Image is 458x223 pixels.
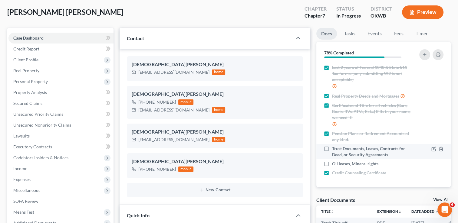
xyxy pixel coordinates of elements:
div: In Progress [336,12,361,19]
span: Certificates of Title for all vehicles (Cars, Boats, RVs, ATVs, Ect...) If its in your name, we n... [332,102,412,121]
a: Lawsuits [8,131,114,141]
span: Means Test [13,209,34,215]
div: home [212,137,225,142]
a: Date Added expand_more [411,209,439,214]
i: unfold_more [331,210,334,214]
span: Case Dashboard [13,35,44,40]
span: [PERSON_NAME] [PERSON_NAME] [7,8,123,16]
div: [PHONE_NUMBER] [138,99,176,105]
a: Docs [316,28,337,40]
span: Oil leases, Mineral rights [332,161,378,167]
span: Last 2 years of Federal 1040 & State 511 Tax forms. (only submitting W2 is not acceptable) [332,64,412,82]
a: Credit Report [8,44,114,54]
div: [DEMOGRAPHIC_DATA][PERSON_NAME] [132,158,298,165]
a: Timer [411,28,433,40]
div: mobile [178,99,193,105]
a: Executory Contracts [8,141,114,152]
span: Unsecured Priority Claims [13,111,63,117]
div: Chapter [305,5,327,12]
a: Fees [389,28,408,40]
a: Unsecured Priority Claims [8,109,114,120]
div: [EMAIL_ADDRESS][DOMAIN_NAME] [138,107,209,113]
div: Client Documents [316,197,355,203]
strong: 78% Completed [324,50,354,55]
span: Secured Claims [13,101,42,106]
a: Tasks [339,28,360,40]
span: Expenses [13,177,31,182]
div: [EMAIL_ADDRESS][DOMAIN_NAME] [138,69,209,75]
span: Lawsuits [13,133,30,138]
div: [DEMOGRAPHIC_DATA][PERSON_NAME] [132,91,298,98]
span: Miscellaneous [13,188,40,193]
div: mobile [178,166,193,172]
span: Real Property Deeds and Mortgages [332,93,399,99]
a: Events [363,28,387,40]
span: Trust Documents, Leases, Contracts for Deed, or Security Agreements [332,146,412,158]
span: Quick Info [127,212,150,218]
a: Titleunfold_more [321,209,334,214]
a: Case Dashboard [8,33,114,44]
span: Credit Counseling Certificate [332,170,386,176]
div: OKWB [371,12,392,19]
span: Credit Report [13,46,39,51]
span: 7 [322,13,325,18]
a: View All [433,198,448,202]
span: Contact [127,35,144,41]
div: [EMAIL_ADDRESS][DOMAIN_NAME] [138,137,209,143]
a: Unsecured Nonpriority Claims [8,120,114,131]
button: Preview [402,5,443,19]
iframe: Intercom live chat [437,202,452,217]
div: home [212,107,225,113]
a: Property Analysis [8,87,114,98]
div: [PHONE_NUMBER] [138,166,176,172]
span: Property Analysis [13,90,47,95]
div: Chapter [305,12,327,19]
a: SOFA Review [8,196,114,207]
button: New Contact [132,188,298,192]
span: Pension Plans or Retirement Accounts of any kind. [332,131,412,143]
div: [DEMOGRAPHIC_DATA][PERSON_NAME] [132,61,298,68]
i: expand_more [435,210,439,214]
div: home [212,69,225,75]
span: 6 [450,202,455,207]
span: SOFA Review [13,199,38,204]
span: Codebtors Insiders & Notices [13,155,68,160]
span: Real Property [13,68,39,73]
span: Personal Property [13,79,48,84]
div: Status [336,5,361,12]
i: unfold_more [398,210,402,214]
a: Extensionunfold_more [377,209,402,214]
a: Secured Claims [8,98,114,109]
span: Income [13,166,27,171]
span: Unsecured Nonpriority Claims [13,122,71,128]
div: [DEMOGRAPHIC_DATA][PERSON_NAME] [132,128,298,136]
div: District [371,5,392,12]
span: Executory Contracts [13,144,52,149]
span: Client Profile [13,57,38,62]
